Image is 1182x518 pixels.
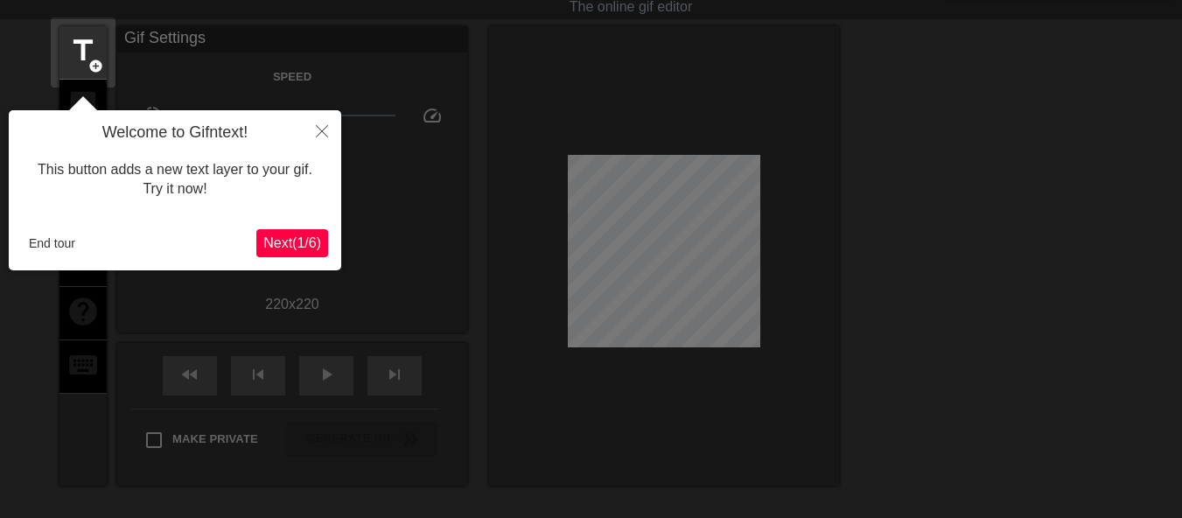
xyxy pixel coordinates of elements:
[22,230,82,256] button: End tour
[303,110,341,150] button: Close
[263,235,321,250] span: Next ( 1 / 6 )
[22,143,328,217] div: This button adds a new text layer to your gif. Try it now!
[256,229,328,257] button: Next
[22,123,328,143] h4: Welcome to Gifntext!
